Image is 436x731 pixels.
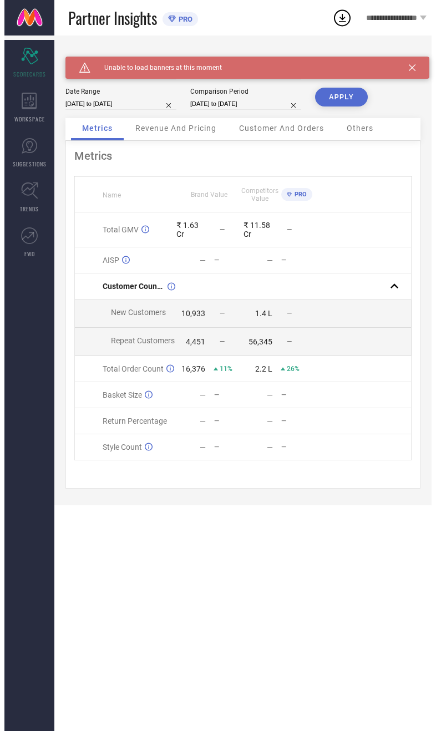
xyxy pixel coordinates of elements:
div: Open download list [332,8,352,28]
span: Basket Size [103,390,142,399]
span: Style Count [103,443,142,451]
div: 4,451 [186,337,205,346]
span: Return Percentage [103,417,167,425]
span: PRO [176,15,192,23]
a: SCORECARDS [4,40,54,85]
div: — [200,256,206,265]
div: 10,933 [181,309,205,318]
span: Customer And Orders [239,124,324,133]
span: Name [103,191,121,199]
span: New Customers [111,308,166,317]
div: — [281,417,310,425]
div: Comparison Period [190,88,301,95]
div: — [214,256,242,264]
span: FWD [24,250,35,258]
div: — [267,417,273,425]
div: — [267,443,273,451]
div: — [281,256,310,264]
div: 1.4 L [255,309,272,318]
div: — [200,443,206,451]
div: Metrics [74,149,412,163]
div: — [214,443,242,451]
span: Unable to load banners at this moment [90,64,222,72]
input: Select comparison period [190,98,301,110]
div: Date Range [65,88,176,95]
span: PRO [292,191,307,198]
span: WORKSPACE [14,115,45,123]
span: Repeat Customers [111,336,175,345]
div: 56,345 [249,337,272,346]
span: Others [347,124,373,133]
span: — [287,226,292,233]
span: Customer Count (New vs Repeat) [103,282,165,291]
span: — [287,309,292,317]
div: ₹ 1.63 Cr [176,221,205,238]
span: Revenue And Pricing [135,124,216,133]
span: 26% [287,365,300,373]
a: WORKSPACE [4,85,54,130]
div: — [200,417,206,425]
div: — [200,390,206,399]
input: Select date range [65,98,176,110]
a: FWD [4,220,54,265]
span: SUGGESTIONS [13,160,47,168]
span: — [220,309,225,317]
span: Partner Insights [68,7,157,29]
span: TRENDS [20,205,39,213]
span: — [287,338,292,346]
a: TRENDS [4,175,54,220]
div: — [267,390,273,399]
span: SCORECARDS [13,70,46,78]
a: SUGGESTIONS [4,130,54,175]
div: 2.2 L [255,364,272,373]
span: 11% [220,365,232,373]
span: AISP [103,256,119,265]
span: Total GMV [103,225,139,234]
span: Brand Value [191,191,227,199]
div: — [267,256,273,265]
div: 16,376 [181,364,205,373]
span: Total Order Count [103,364,164,373]
div: ₹ 11.58 Cr [244,221,272,238]
span: — [220,226,225,233]
span: Metrics [82,124,113,133]
span: — [220,338,225,346]
div: — [214,417,242,425]
div: — [281,443,310,451]
div: — [281,391,310,399]
div: — [214,391,242,399]
div: Brand [65,57,176,64]
span: Competitors Value [241,187,278,202]
button: APPLY [315,88,368,106]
